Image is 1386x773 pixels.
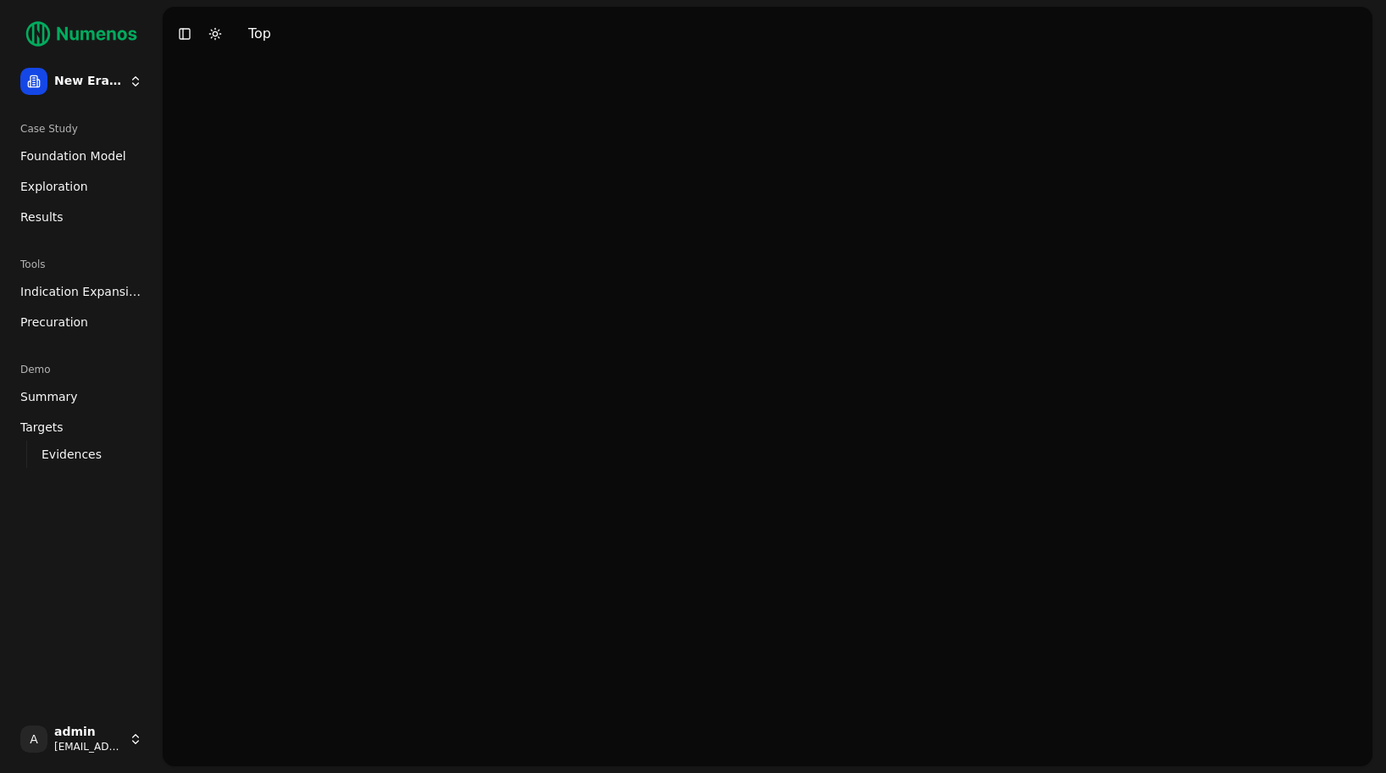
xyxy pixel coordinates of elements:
[20,283,142,300] span: Indication Expansion
[42,446,102,463] span: Evidences
[14,115,149,142] div: Case Study
[14,383,149,410] a: Summary
[54,74,122,89] span: New Era Therapeutics
[20,388,78,405] span: Summary
[14,278,149,305] a: Indication Expansion
[20,419,64,436] span: Targets
[14,142,149,170] a: Foundation Model
[54,740,122,754] span: [EMAIL_ADDRESS]
[14,14,149,54] img: Numenos
[248,24,271,44] div: Top
[20,147,126,164] span: Foundation Model
[14,309,149,336] a: Precuration
[14,173,149,200] a: Exploration
[20,726,47,753] span: A
[14,251,149,278] div: Tools
[35,442,129,466] a: Evidences
[14,356,149,383] div: Demo
[54,725,122,740] span: admin
[14,719,149,759] button: Aadmin[EMAIL_ADDRESS]
[14,61,149,102] button: New Era Therapeutics
[20,178,88,195] span: Exploration
[14,203,149,231] a: Results
[20,314,88,331] span: Precuration
[14,414,149,441] a: Targets
[20,209,64,225] span: Results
